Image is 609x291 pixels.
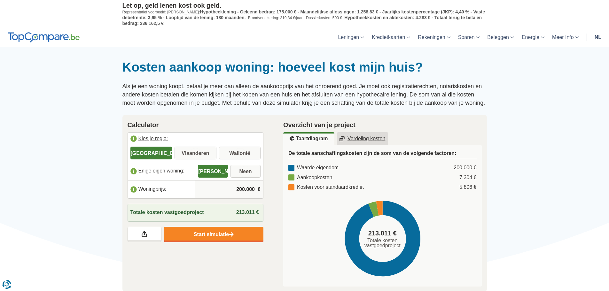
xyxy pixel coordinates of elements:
[164,227,263,242] a: Start simulatie
[591,28,605,47] a: nl
[288,164,339,172] div: Waarde eigendom
[230,165,261,178] label: Neen
[283,120,482,130] h2: Overzicht van je project
[548,28,583,47] a: Meer Info
[198,181,261,198] input: |
[483,28,518,47] a: Beleggen
[414,28,454,47] a: Rekeningen
[518,28,548,47] a: Energie
[128,227,161,242] a: Deel je resultaten
[128,182,196,196] label: Woningprijs:
[175,147,216,159] label: Vlaanderen
[122,9,487,26] p: Representatief voorbeeld: [PERSON_NAME]: - Brandverzekering: 319,34 €/jaar - Dossierkosten: 500 € -
[229,232,234,237] img: Start simulatie
[8,32,80,42] img: TopCompare
[290,136,328,141] u: Taartdiagram
[122,2,487,9] p: Let op, geld lenen kost ook geld.
[288,150,477,159] h3: De totale aanschaffingskosten zijn de som van de volgende factoren:
[362,238,403,248] span: Totale kosten vastgoedproject
[128,164,196,178] label: Enige eigen woning:
[288,184,364,191] div: Kosten voor standaardkrediet
[236,210,259,215] span: 213.011 €
[122,9,485,20] span: Hypotheeklening - Geleend bedrag: 175.000 € - Maandelijkse aflossingen: 1.258,83 € - Jaarlijks ko...
[288,174,332,181] div: Aankoopkosten
[219,147,261,159] label: Wallonië
[130,147,172,159] label: [GEOGRAPHIC_DATA]
[368,229,397,238] span: 213.011 €
[198,165,228,178] label: [PERSON_NAME]
[128,133,263,147] label: Kies je regio:
[340,136,386,141] u: Verdeling kosten
[334,28,368,47] a: Leningen
[368,28,414,47] a: Kredietkaarten
[122,15,482,26] span: Hypotheekkosten en aktekosten: 4.283 € - Totaal terug te betalen bedrag: 236.162,5 €
[128,120,264,130] h2: Calculator
[459,184,476,191] div: 5.806 €
[258,186,261,193] span: €
[122,59,487,75] h1: Kosten aankoop woning: hoeveel kost mijn huis?
[122,82,487,107] p: Als je een woning koopt, betaal je meer dan alleen de aankoopprijs van het onroerend goed. Je moe...
[130,209,204,216] span: Totale kosten vastgoedproject
[454,164,476,172] div: 200.000 €
[459,174,476,181] div: 7.304 €
[454,28,484,47] a: Sparen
